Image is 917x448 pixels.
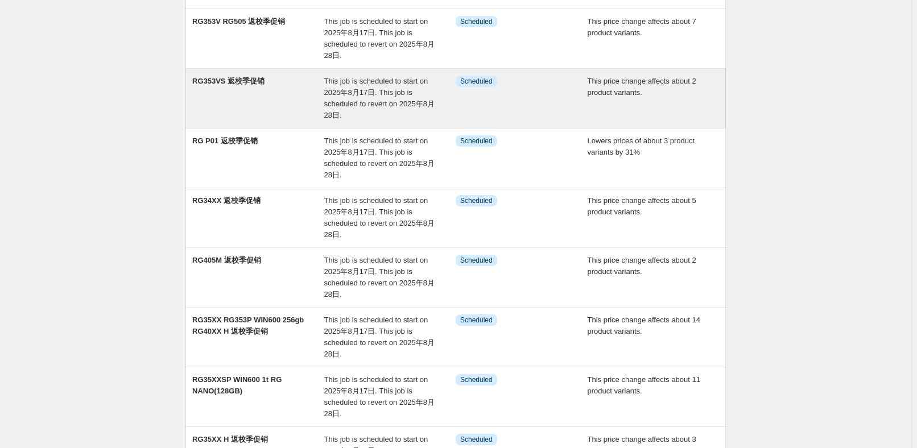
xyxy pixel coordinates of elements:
span: This price change affects about 2 product variants. [588,256,696,276]
span: RG353V RG505 返校季促销 [192,17,285,26]
span: RG35XX H 返校季促销 [192,435,268,443]
span: Lowers prices of about 3 product variants by 31% [588,136,695,156]
span: This job is scheduled to start on 2025年8月17日. This job is scheduled to revert on 2025年8月28日. [324,256,435,298]
span: RG353VS 返校季促销 [192,77,265,85]
span: RG35XX RG353P WIN600 256gb RG40XX H 返校季促销 [192,316,304,335]
span: This job is scheduled to start on 2025年8月17日. This job is scheduled to revert on 2025年8月28日. [324,77,435,119]
span: This price change affects about 5 product variants. [588,196,696,216]
span: This job is scheduled to start on 2025年8月17日. This job is scheduled to revert on 2025年8月28日. [324,316,435,358]
span: Scheduled [460,77,493,86]
span: This price change affects about 7 product variants. [588,17,696,37]
span: RG P01 返校季促销 [192,136,258,145]
span: RG405M 返校季促销 [192,256,261,264]
span: RG35XXSP WIN600 1t RG NANO(128GB) [192,375,282,395]
span: Scheduled [460,256,493,265]
span: This job is scheduled to start on 2025年8月17日. This job is scheduled to revert on 2025年8月28日. [324,17,435,60]
span: Scheduled [460,17,493,26]
span: This price change affects about 2 product variants. [588,77,696,97]
span: Scheduled [460,375,493,384]
span: RG34XX 返校季促销 [192,196,261,205]
span: This job is scheduled to start on 2025年8月17日. This job is scheduled to revert on 2025年8月28日. [324,375,435,418]
span: Scheduled [460,435,493,444]
span: Scheduled [460,136,493,146]
span: This price change affects about 14 product variants. [588,316,701,335]
span: This price change affects about 11 product variants. [588,375,701,395]
span: This job is scheduled to start on 2025年8月17日. This job is scheduled to revert on 2025年8月28日. [324,196,435,239]
span: Scheduled [460,316,493,325]
span: Scheduled [460,196,493,205]
span: This job is scheduled to start on 2025年8月17日. This job is scheduled to revert on 2025年8月28日. [324,136,435,179]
